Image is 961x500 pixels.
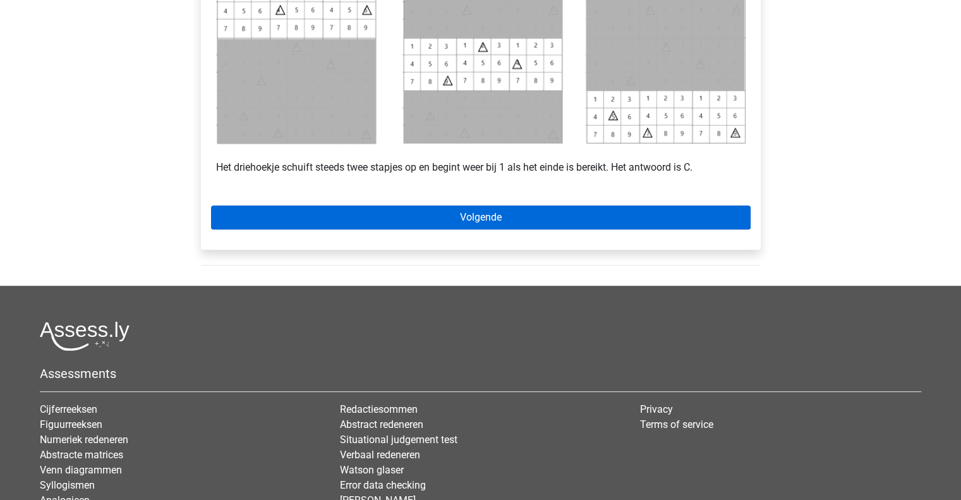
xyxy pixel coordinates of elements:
a: Cijferreeksen [40,403,97,415]
p: Het driehoekje schuift steeds twee stapjes op en begint weer bij 1 als het einde is bereikt. Het ... [216,145,746,175]
a: Situational judgement test [340,434,457,446]
a: Redactiesommen [340,403,418,415]
a: Numeriek redeneren [40,434,128,446]
a: Abstracte matrices [40,449,123,461]
a: Verbaal redeneren [340,449,420,461]
a: Abstract redeneren [340,418,423,430]
a: Syllogismen [40,479,95,491]
a: Watson glaser [340,464,404,476]
a: Privacy [640,403,673,415]
a: Venn diagrammen [40,464,122,476]
a: Terms of service [640,418,713,430]
a: Error data checking [340,479,426,491]
h5: Assessments [40,366,921,381]
a: Figuurreeksen [40,418,102,430]
img: Assessly logo [40,321,130,351]
a: Volgende [211,205,751,229]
